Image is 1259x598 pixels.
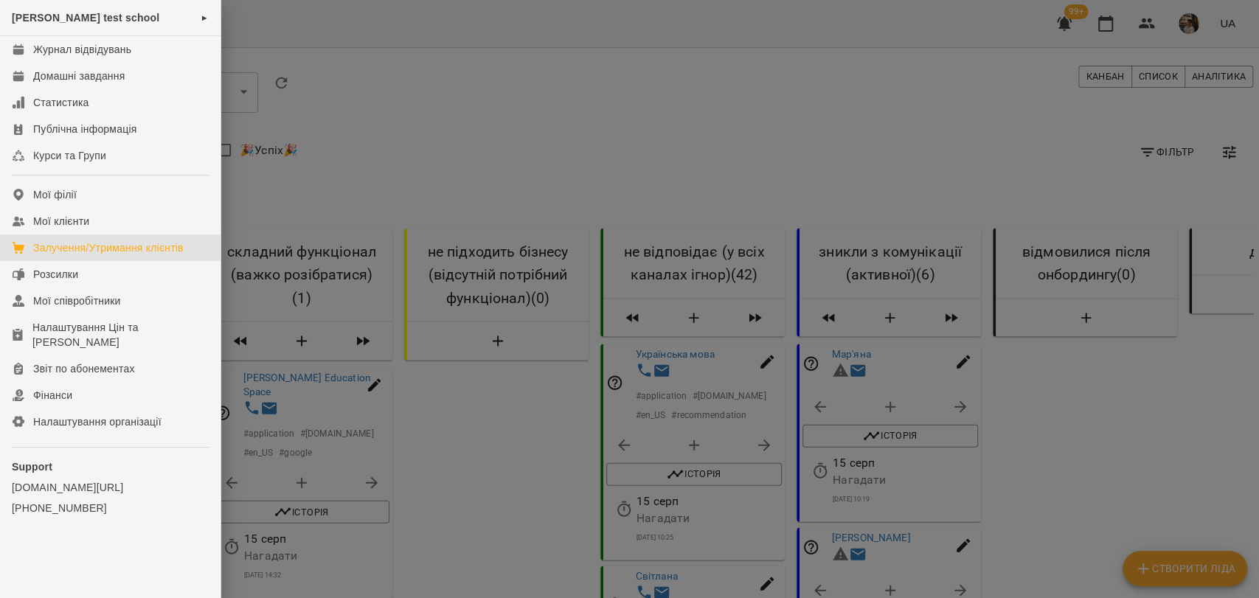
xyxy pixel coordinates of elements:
[33,388,72,403] div: Фінанси
[33,95,89,110] div: Статистика
[33,122,136,136] div: Публічна інформація
[33,187,77,202] div: Мої філії
[12,459,209,474] p: Support
[12,480,209,495] a: [DOMAIN_NAME][URL]
[33,293,121,308] div: Мої співробітники
[33,42,131,57] div: Журнал відвідувань
[33,240,184,255] div: Залучення/Утримання клієнтів
[33,69,125,83] div: Домашні завдання
[12,501,209,515] a: [PHONE_NUMBER]
[33,148,106,163] div: Курси та Групи
[33,267,78,282] div: Розсилки
[12,12,159,24] span: [PERSON_NAME] test school
[32,320,209,350] div: Налаштування Цін та [PERSON_NAME]
[33,414,162,429] div: Налаштування організації
[33,361,135,376] div: Звіт по абонементах
[33,214,89,229] div: Мої клієнти
[201,12,209,24] span: ►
